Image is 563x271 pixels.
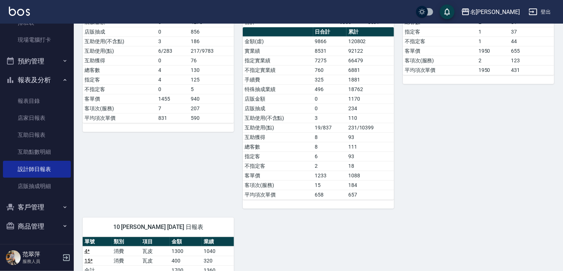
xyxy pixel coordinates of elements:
td: 消費 [112,256,141,265]
td: 消費 [112,246,141,256]
td: 110 [346,113,394,123]
td: 平均項次單價 [83,113,156,123]
td: 130 [189,65,234,75]
button: save [440,4,455,19]
td: 234 [346,104,394,113]
td: 瓦皮 [141,246,170,256]
td: 店販抽成 [243,104,313,113]
td: 186 [189,37,234,46]
td: 1088 [346,171,394,180]
td: 特殊抽成業績 [243,84,313,94]
td: 互助使用(不含點) [243,113,313,123]
td: 指定客 [243,152,313,161]
img: Person [6,250,21,265]
td: 217/9783 [189,46,234,56]
td: 7 [156,104,189,113]
td: 1881 [346,75,394,84]
td: 不指定客 [403,37,477,46]
td: 互助獲得 [83,56,156,65]
td: 手續費 [243,75,313,84]
td: 15 [313,180,346,190]
td: 3 [156,37,189,46]
td: 1455 [156,94,189,104]
h5: 范翠萍 [23,251,60,258]
td: 指定客 [83,75,156,84]
td: 207 [189,104,234,113]
td: 實業績 [243,46,313,56]
td: 658 [313,190,346,199]
table: a dense table [243,27,394,200]
a: 互助日報表 [3,126,71,143]
td: 856 [189,27,234,37]
td: 111 [346,142,394,152]
td: 1300 [170,246,202,256]
td: 平均項次單價 [243,190,313,199]
td: 總客數 [243,142,313,152]
td: 123 [509,56,554,65]
a: 設計師日報表 [3,161,71,178]
td: 0 [156,56,189,65]
td: 4 [156,75,189,84]
td: 2 [477,56,509,65]
td: 2 [313,161,346,171]
th: 項目 [141,237,170,247]
td: 客單價 [243,171,313,180]
td: 互助使用(點) [83,46,156,56]
td: 不指定實業績 [243,65,313,75]
td: 金額(虛) [243,37,313,46]
td: 6/283 [156,46,189,56]
td: 8531 [313,46,346,56]
a: 店販抽成明細 [3,178,71,195]
td: 客單價 [403,46,477,56]
a: 現場電腦打卡 [3,31,71,48]
td: 590 [189,113,234,123]
td: 44 [509,37,554,46]
td: 400 [170,256,202,265]
td: 互助獲得 [243,132,313,142]
td: 0 [156,27,189,37]
td: 互助使用(不含點) [83,37,156,46]
td: 93 [346,152,394,161]
td: 760 [313,65,346,75]
td: 1233 [313,171,346,180]
th: 日合計 [313,27,346,37]
td: 8 [313,142,346,152]
button: 客戶管理 [3,198,71,217]
td: 瓦皮 [141,256,170,265]
td: 1950 [477,46,509,56]
td: 7275 [313,56,346,65]
td: 5 [189,84,234,94]
td: 客項次(服務) [403,56,477,65]
td: 19/837 [313,123,346,132]
td: 6 [313,152,346,161]
p: 服務人員 [23,258,60,265]
td: 互助使用(點) [243,123,313,132]
td: 940 [189,94,234,104]
td: 76 [189,56,234,65]
td: 1 [477,27,509,37]
td: 831 [156,113,189,123]
th: 累計 [346,27,394,37]
td: 客項次(服務) [83,104,156,113]
span: 10 [PERSON_NAME] [DATE] 日報表 [91,223,225,231]
td: 1040 [202,246,234,256]
td: 指定實業績 [243,56,313,65]
td: 不指定客 [243,161,313,171]
button: 登出 [526,5,554,19]
td: 0 [313,94,346,104]
td: 店販金額 [243,94,313,104]
td: 0 [313,104,346,113]
td: 120802 [346,37,394,46]
td: 125 [189,75,234,84]
td: 431 [509,65,554,75]
td: 184 [346,180,394,190]
a: 互助點數明細 [3,143,71,160]
td: 231/10399 [346,123,394,132]
a: 店家日報表 [3,110,71,126]
th: 業績 [202,237,234,247]
th: 類別 [112,237,141,247]
td: 657 [346,190,394,199]
td: 指定客 [403,27,477,37]
td: 92122 [346,46,394,56]
td: 客項次(服務) [243,180,313,190]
